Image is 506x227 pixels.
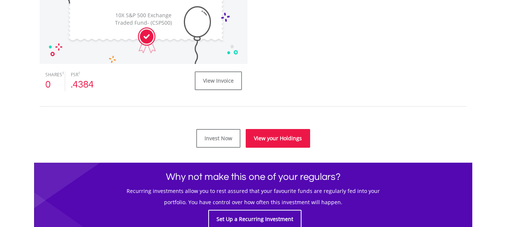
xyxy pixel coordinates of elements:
[40,199,467,206] h5: portfolio. You have control over how often this investment will happen.
[147,19,172,26] span: - (CSP500)
[71,78,96,91] div: .4384
[40,170,467,184] h1: Why not make this one of your regulars?
[246,129,310,148] a: View your Holdings
[45,71,60,78] div: SHARES
[71,71,96,78] div: FSR
[45,78,60,91] div: 0
[107,12,180,27] div: 10X S&P 500 Exchange Traded Fund
[196,129,240,148] a: Invest Now
[40,187,467,195] h5: Recurring investments allow you to rest assured that your favourite funds are regularly fed into ...
[195,71,242,90] a: View Invoice
[78,71,80,76] sup: 1
[62,71,64,76] sup: 1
